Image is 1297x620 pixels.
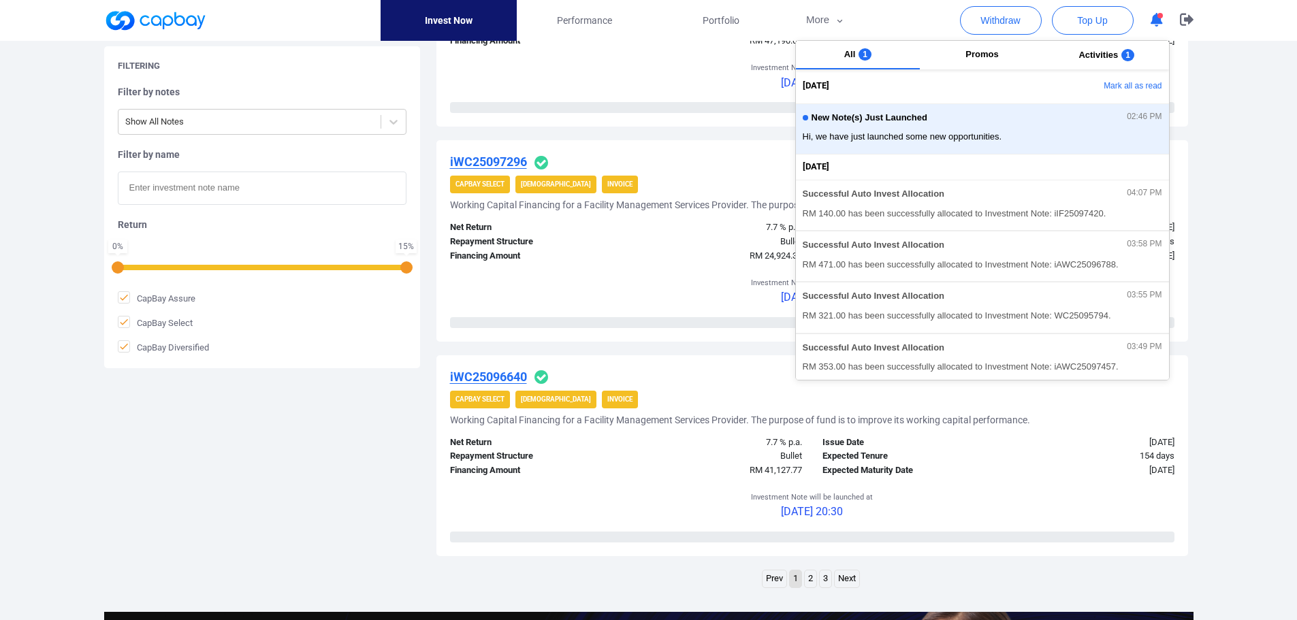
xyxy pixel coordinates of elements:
[111,242,125,250] div: 0 %
[859,48,871,61] span: 1
[796,282,1169,333] button: Successful Auto Invest Allocation03:55 PMRM 321.00 has been successfully allocated to Investment ...
[1022,75,1168,98] button: Mark all as read
[803,79,829,93] span: [DATE]
[118,291,195,305] span: CapBay Assure
[450,154,527,169] u: iWC25097296
[1127,342,1162,352] span: 03:49 PM
[440,221,626,235] div: Net Return
[398,242,414,250] div: 15 %
[626,235,812,249] div: Bullet
[998,436,1185,450] div: [DATE]
[440,436,626,450] div: Net Return
[751,62,873,74] p: Investment Note will be launched at
[790,570,801,587] a: Page 1 is your current page
[751,503,873,521] p: [DATE] 20:30
[1052,6,1134,35] button: Top Up
[607,395,633,403] strong: Invoice
[557,13,612,28] span: Performance
[803,258,1162,272] span: RM 471.00 has been successfully allocated to Investment Note: iAWC25096788.
[805,570,816,587] a: Page 2
[440,449,626,463] div: Repayment Structure
[521,180,591,188] strong: [DEMOGRAPHIC_DATA]
[118,316,193,329] span: CapBay Select
[455,180,505,188] strong: CapBay Select
[1127,112,1162,122] span: 02:46 PM
[820,570,831,587] a: Page 3
[118,148,406,161] h5: Filter by name
[960,6,1042,35] button: Withdraw
[1078,50,1118,60] span: Activities
[440,235,626,249] div: Repayment Structure
[998,463,1185,478] div: [DATE]
[812,449,999,463] div: Expected Tenure
[1127,240,1162,249] span: 03:58 PM
[626,436,812,450] div: 7.7 % p.a.
[455,395,505,403] strong: CapBay Select
[803,189,945,199] span: Successful Auto Invest Allocation
[118,60,160,72] h5: Filtering
[835,570,859,587] a: Next page
[803,240,945,250] span: Successful Auto Invest Allocation
[626,221,812,235] div: 7.7 % p.a.
[803,130,1162,144] span: Hi, we have just launched some new opportunities.
[750,465,802,475] span: RM 41,127.77
[812,436,999,450] div: Issue Date
[450,199,1030,211] h5: Working Capital Financing for a Facility Management Services Provider. The purpose of fund is to ...
[1044,41,1169,69] button: Activities1
[750,250,802,261] span: RM 24,924.35
[812,463,999,478] div: Expected Maturity Date
[796,333,1169,385] button: Successful Auto Invest Allocation03:49 PMRM 353.00 has been successfully allocated to Investment ...
[1127,189,1162,198] span: 04:07 PM
[626,449,812,463] div: Bullet
[796,231,1169,282] button: Successful Auto Invest Allocation03:58 PMRM 471.00 has been successfully allocated to Investment ...
[751,289,873,306] p: [DATE] 20:30
[751,491,873,504] p: Investment Note will be launched at
[920,41,1044,69] button: Promos
[1121,49,1134,61] span: 1
[796,180,1169,231] button: Successful Auto Invest Allocation04:07 PMRM 140.00 has been successfully allocated to Investment ...
[965,49,998,59] span: Promos
[763,570,786,587] a: Previous page
[803,160,829,174] span: [DATE]
[844,49,856,59] span: All
[803,207,1162,221] span: RM 140.00 has been successfully allocated to Investment Note: iIF25097420.
[803,291,945,301] span: Successful Auto Invest Allocation
[450,414,1030,426] h5: Working Capital Financing for a Facility Management Services Provider. The purpose of fund is to ...
[118,86,406,98] h5: Filter by notes
[440,34,626,48] div: Financing Amount
[1127,291,1162,300] span: 03:55 PM
[440,249,626,263] div: Financing Amount
[796,41,920,69] button: All1
[751,277,873,289] p: Investment Note will be launched at
[521,395,591,403] strong: [DEMOGRAPHIC_DATA]
[796,103,1169,154] button: New Note(s) Just Launched02:46 PMHi, we have just launched some new opportunities.
[450,370,527,384] u: iWC25096640
[607,180,633,188] strong: Invoice
[803,309,1162,323] span: RM 321.00 has been successfully allocated to Investment Note: WC25095794.
[703,13,739,28] span: Portfolio
[1077,14,1107,27] span: Top Up
[440,463,626,478] div: Financing Amount
[118,218,406,231] h5: Return
[751,74,873,92] p: [DATE] 20:30
[803,343,945,353] span: Successful Auto Invest Allocation
[998,449,1185,463] div: 154 days
[118,172,406,205] input: Enter investment note name
[803,360,1162,374] span: RM 353.00 has been successfully allocated to Investment Note: iAWC25097457.
[812,113,927,123] span: New Note(s) Just Launched
[118,340,209,354] span: CapBay Diversified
